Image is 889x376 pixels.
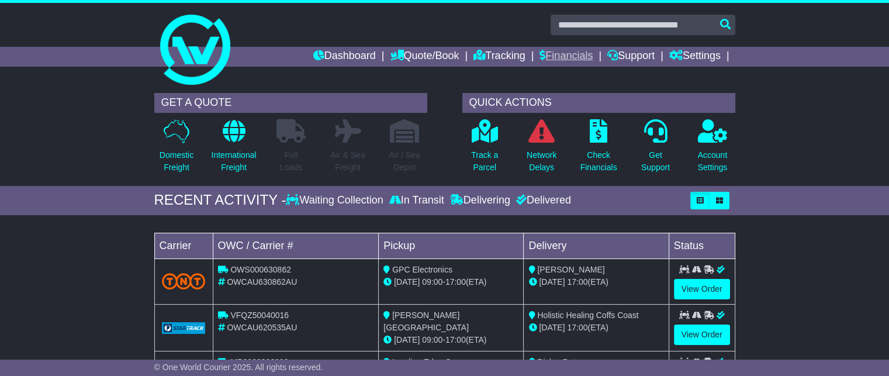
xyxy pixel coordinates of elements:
[528,322,663,334] div: (ETA)
[394,335,420,344] span: [DATE]
[390,47,459,67] a: Quote/Book
[445,277,466,287] span: 17:00
[607,47,655,67] a: Support
[210,119,257,180] a: InternationalFreight
[392,357,468,367] span: Leading Edge Group
[567,323,587,332] span: 17:00
[698,149,728,174] p: Account Settings
[330,149,365,174] p: Air & Sea Freight
[669,47,721,67] a: Settings
[537,357,580,367] span: Dicker Data
[513,194,571,207] div: Delivered
[537,265,604,274] span: [PERSON_NAME]
[227,277,297,287] span: OWCAU630862AU
[227,323,297,332] span: OWCAU620535AU
[154,192,286,209] div: RECENT ACTIVITY -
[230,265,291,274] span: OWS000630862
[473,47,525,67] a: Tracking
[383,276,518,288] div: - (ETA)
[211,149,256,174] p: International Freight
[154,93,427,113] div: GET A QUOTE
[276,149,306,174] p: Full Loads
[580,119,618,180] a: CheckFinancials
[386,194,447,207] div: In Transit
[286,194,386,207] div: Waiting Collection
[528,276,663,288] div: (ETA)
[674,279,730,299] a: View Order
[162,322,206,334] img: GetCarrierServiceLogo
[539,323,565,332] span: [DATE]
[580,149,617,174] p: Check Financials
[154,233,213,258] td: Carrier
[389,149,420,174] p: Air / Sea Depot
[471,119,499,180] a: Track aParcel
[162,273,206,289] img: TNT_Domestic.png
[383,311,469,332] span: [PERSON_NAME] [GEOGRAPHIC_DATA]
[471,149,498,174] p: Track a Parcel
[379,233,524,258] td: Pickup
[462,93,735,113] div: QUICK ACTIONS
[524,233,669,258] td: Delivery
[422,335,442,344] span: 09:00
[394,277,420,287] span: [DATE]
[567,277,587,287] span: 17:00
[230,357,288,367] span: MP0066206906
[641,149,670,174] p: Get Support
[422,277,442,287] span: 09:00
[697,119,728,180] a: AccountSettings
[160,149,193,174] p: Domestic Freight
[527,149,556,174] p: Network Delays
[641,119,670,180] a: GetSupport
[447,194,513,207] div: Delivering
[313,47,376,67] a: Dashboard
[159,119,194,180] a: DomesticFreight
[445,335,466,344] span: 17:00
[230,311,289,320] span: VFQZ50040016
[383,334,518,346] div: - (ETA)
[392,265,452,274] span: GPC Electronics
[539,47,593,67] a: Financials
[669,233,735,258] td: Status
[154,363,323,372] span: © One World Courier 2025. All rights reserved.
[537,311,638,320] span: Holistic Healing Coffs Coast
[539,277,565,287] span: [DATE]
[213,233,379,258] td: OWC / Carrier #
[526,119,557,180] a: NetworkDelays
[674,325,730,345] a: View Order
